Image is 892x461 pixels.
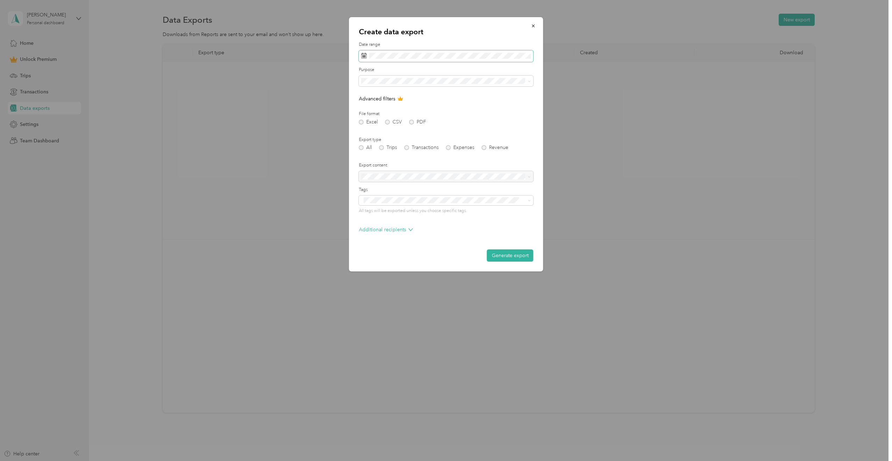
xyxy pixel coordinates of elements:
[359,137,533,143] label: Export type
[359,226,413,233] p: Additional recipients
[853,422,892,461] iframe: Everlance-gr Chat Button Frame
[359,187,533,193] label: Tags
[359,162,533,169] label: Export content
[359,27,533,37] p: Create data export
[359,95,533,102] p: Advanced filters
[359,208,533,214] p: All tags will be exported unless you choose specific tags.
[359,111,533,117] label: File format
[359,67,533,73] label: Purpose
[487,249,533,262] button: Generate export
[359,42,533,48] label: Date range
